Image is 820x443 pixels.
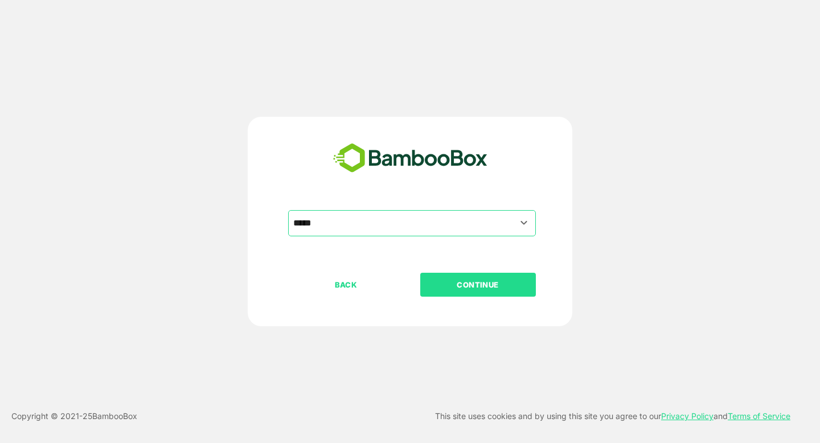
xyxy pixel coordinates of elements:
[11,409,137,423] p: Copyright © 2021- 25 BambooBox
[516,215,532,231] button: Open
[288,273,404,297] button: BACK
[435,409,790,423] p: This site uses cookies and by using this site you agree to our and
[661,411,714,421] a: Privacy Policy
[289,278,403,291] p: BACK
[420,273,536,297] button: CONTINUE
[728,411,790,421] a: Terms of Service
[421,278,535,291] p: CONTINUE
[327,140,494,177] img: bamboobox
